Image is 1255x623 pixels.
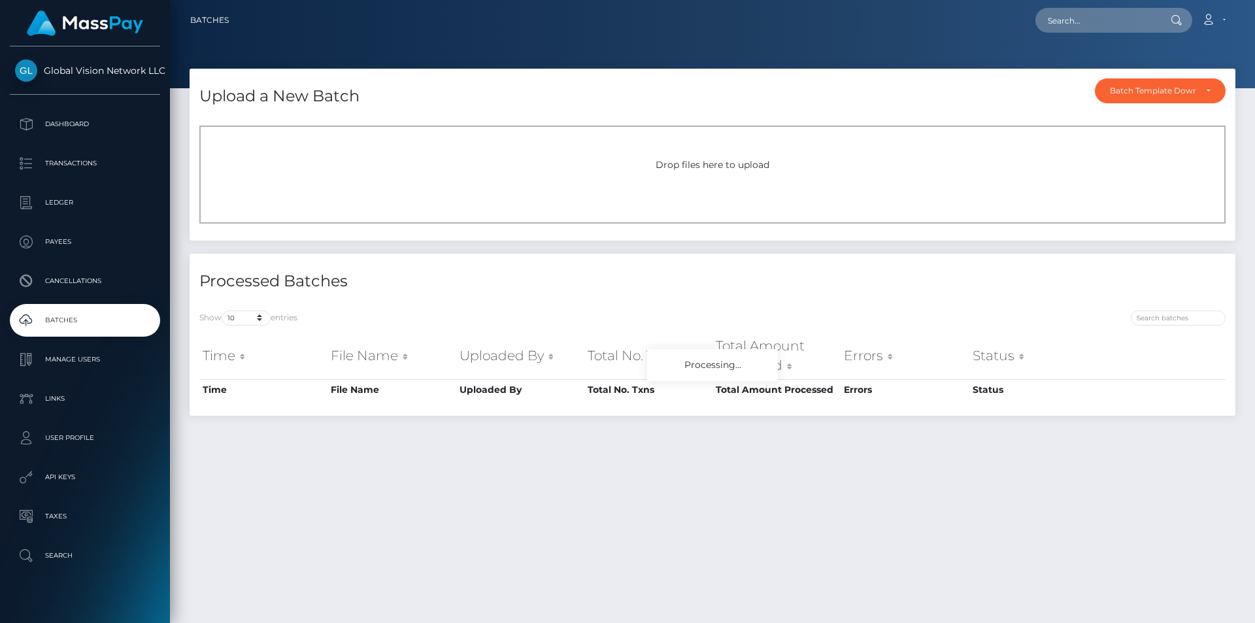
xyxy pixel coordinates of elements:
a: Cancellations [10,265,160,297]
th: Time [199,379,327,400]
img: Global Vision Network LLC [15,59,37,82]
p: Manage Users [15,350,155,369]
th: Errors [841,379,969,400]
th: Status [969,379,1097,400]
th: Errors [841,333,969,379]
select: Showentries [222,311,271,326]
th: Uploaded By [456,333,584,379]
span: Drop files here to upload [656,159,769,171]
a: API Keys [10,461,160,494]
p: API Keys [15,467,155,487]
label: Show entries [199,311,297,326]
p: Batches [15,311,155,330]
p: Payees [15,232,155,252]
a: Search [10,539,160,572]
h4: Processed Batches [199,270,703,293]
p: Ledger [15,193,155,212]
a: Ledger [10,186,160,219]
h4: Upload a New Batch [199,85,360,108]
p: User Profile [15,428,155,448]
input: Search... [1035,8,1158,33]
th: Total Amount Processed [712,379,841,400]
span: Global Vision Network LLC [10,65,160,76]
p: Dashboard [15,114,155,134]
a: Transactions [10,147,160,180]
p: Taxes [15,507,155,526]
p: Cancellations [15,271,155,291]
div: Batch Template Download [1110,86,1196,96]
th: Total No. Txns [584,333,712,379]
a: Taxes [10,500,160,533]
th: Total Amount Processed [712,333,841,379]
img: MassPay Logo [27,10,143,36]
a: Payees [10,226,160,258]
th: Total No. Txns [584,379,712,400]
a: Dashboard [10,108,160,141]
p: Transactions [15,154,155,173]
th: Status [969,333,1097,379]
th: Uploaded By [456,379,584,400]
a: Manage Users [10,343,160,376]
input: Search batches [1131,311,1226,326]
th: File Name [327,379,456,400]
a: Batches [10,304,160,337]
p: Search [15,546,155,565]
p: Links [15,389,155,409]
a: Batches [190,7,229,34]
button: Batch Template Download [1095,78,1226,103]
a: Links [10,382,160,415]
th: File Name [327,333,456,379]
th: Time [199,333,327,379]
a: User Profile [10,422,160,454]
div: Processing... [647,349,778,381]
